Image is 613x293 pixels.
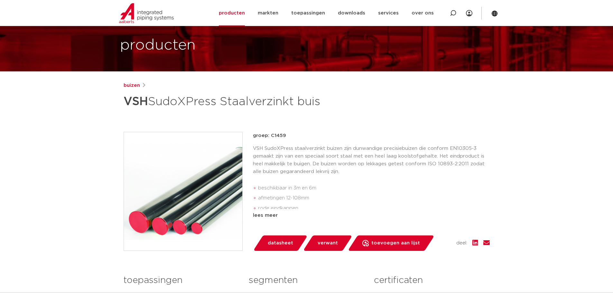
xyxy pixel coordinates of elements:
[124,96,148,107] strong: VSH
[456,239,467,247] span: deel:
[253,132,490,140] p: groep: C1459
[124,132,242,251] img: Product Image for VSH SudoXPress Staalverzinkt buis
[318,238,338,248] span: verwant
[258,183,490,193] li: beschikbaar in 3m en 6m
[120,35,196,56] h1: producten
[253,235,308,251] a: datasheet
[124,274,239,287] h3: toepassingen
[374,274,489,287] h3: certificaten
[253,212,490,219] div: lees meer
[371,238,420,248] span: toevoegen aan lijst
[249,274,364,287] h3: segmenten
[124,82,140,89] a: buizen
[253,145,490,176] p: VSH SudoXPress staalverzinkt buizen zijn dunwandige precisiebuizen die conform EN10305-3 gemaakt ...
[124,92,365,111] h1: SudoXPress Staalverzinkt buis
[258,203,490,214] li: rode eindkappen
[268,238,293,248] span: datasheet
[258,193,490,203] li: afmetingen 12-108mm
[303,235,352,251] a: verwant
